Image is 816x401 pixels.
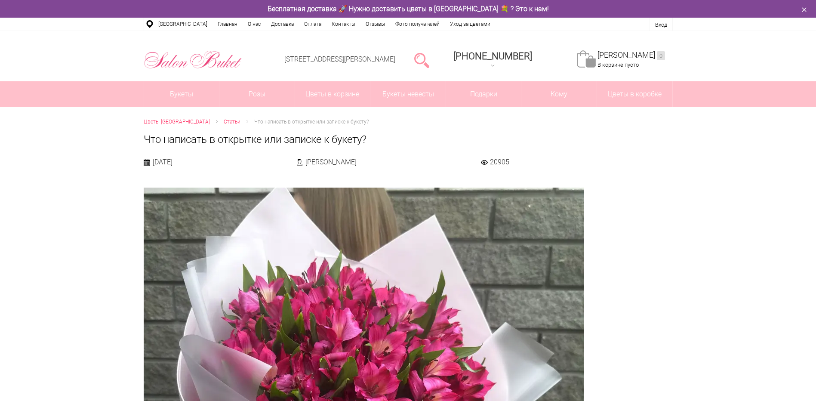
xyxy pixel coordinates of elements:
[153,157,172,167] span: [DATE]
[657,51,665,60] ins: 0
[254,119,369,125] span: Что написать в открытке или записке к букету?
[445,18,496,31] a: Уход за цветами
[284,55,395,63] a: [STREET_ADDRESS][PERSON_NAME]
[144,81,219,107] a: Букеты
[521,81,597,107] span: Кому
[219,81,295,107] a: Розы
[446,81,521,107] a: Подарки
[224,119,240,125] span: Статьи
[597,81,672,107] a: Цветы в коробке
[144,49,242,71] img: Цветы Нижний Новгород
[305,157,357,167] span: [PERSON_NAME]
[144,117,210,126] a: Цветы [GEOGRAPHIC_DATA]
[243,18,266,31] a: О нас
[299,18,326,31] a: Оплата
[144,119,210,125] span: Цветы [GEOGRAPHIC_DATA]
[360,18,390,31] a: Отзывы
[266,18,299,31] a: Доставка
[655,22,667,28] a: Вход
[597,50,665,60] a: [PERSON_NAME]
[453,51,532,62] span: [PHONE_NUMBER]
[295,81,370,107] a: Цветы в корзине
[326,18,360,31] a: Контакты
[224,117,240,126] a: Статьи
[137,4,679,13] div: Бесплатная доставка 🚀 Нужно доставить цветы в [GEOGRAPHIC_DATA] 💐 ? Это к нам!
[597,62,639,68] span: В корзине пусто
[144,132,673,147] h1: Что написать в открытке или записке к букету?
[370,81,446,107] a: Букеты невесты
[212,18,243,31] a: Главная
[153,18,212,31] a: [GEOGRAPHIC_DATA]
[448,48,537,72] a: [PHONE_NUMBER]
[490,157,509,167] span: 20905
[390,18,445,31] a: Фото получателей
